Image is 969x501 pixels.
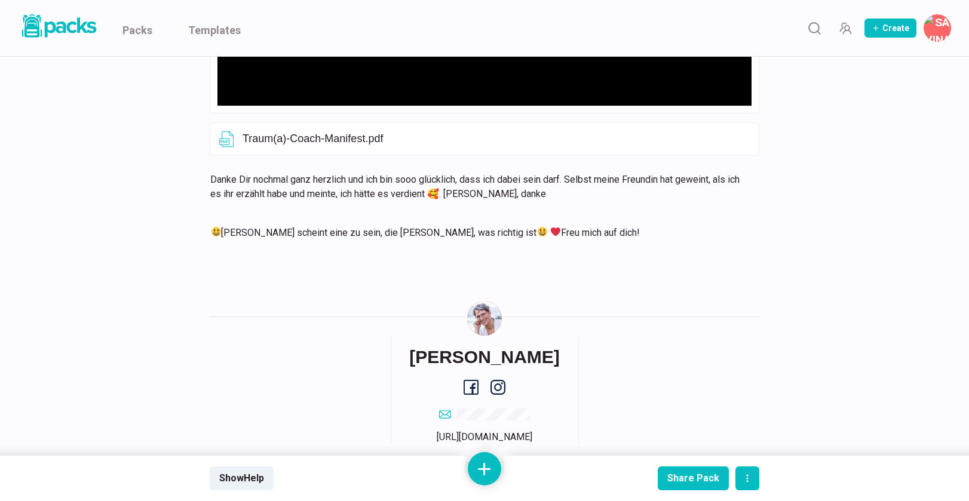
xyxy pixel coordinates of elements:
[924,14,951,42] button: Savina Tilmann
[864,19,916,38] button: Create Pack
[210,173,744,201] p: Danke Dir nochmal ganz herzlich und ich bin sooo glücklich, dass ich dabei sein darf. Selbst mein...
[409,346,560,368] h6: [PERSON_NAME]
[667,472,719,484] div: Share Pack
[490,380,505,395] a: instagram
[439,407,531,421] a: email
[467,301,502,336] img: Savina Tilmann
[437,431,532,442] a: [URL][DOMAIN_NAME]
[833,16,857,40] button: Manage Team Invites
[735,466,759,490] button: actions
[658,466,729,490] button: Share Pack
[18,12,99,44] a: Packs logo
[210,226,744,240] p: [PERSON_NAME] scheint eine zu sein, die [PERSON_NAME], was richtig ist Freu mich auf dich!
[243,133,752,146] p: Traum(a)-Coach-Manifest.pdf
[18,12,99,40] img: Packs logo
[210,466,274,490] button: ShowHelp
[211,227,221,236] img: 😃
[551,227,560,236] img: ❤️
[464,380,479,395] a: facebook
[538,227,547,236] img: 😃
[802,16,826,40] button: Search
